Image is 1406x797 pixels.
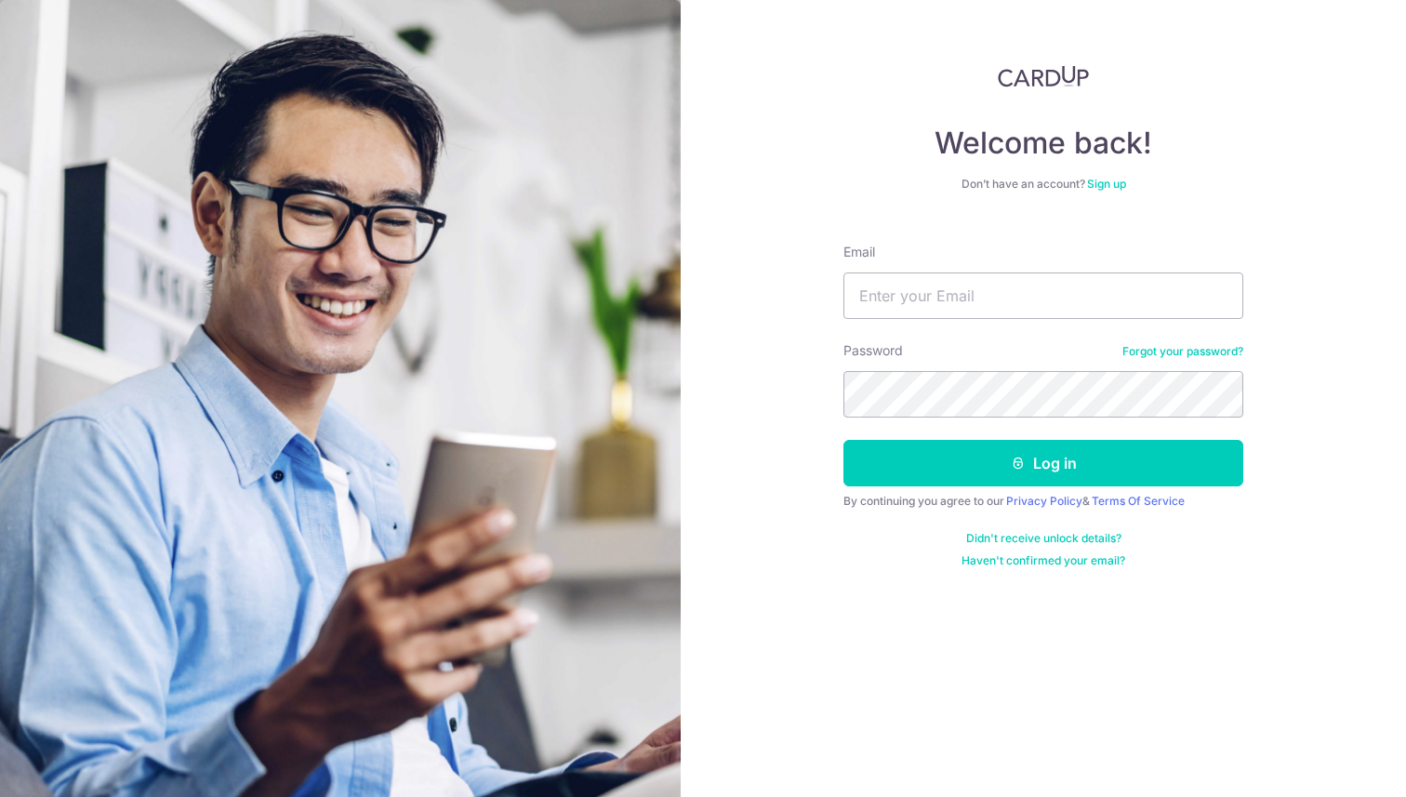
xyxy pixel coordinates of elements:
[1122,344,1243,359] a: Forgot your password?
[1087,177,1126,191] a: Sign up
[843,341,903,360] label: Password
[998,65,1089,87] img: CardUp Logo
[843,243,875,261] label: Email
[843,494,1243,509] div: By continuing you agree to our &
[1006,494,1082,508] a: Privacy Policy
[843,272,1243,319] input: Enter your Email
[1092,494,1185,508] a: Terms Of Service
[966,531,1121,546] a: Didn't receive unlock details?
[962,553,1125,568] a: Haven't confirmed your email?
[843,440,1243,486] button: Log in
[843,177,1243,192] div: Don’t have an account?
[843,125,1243,162] h4: Welcome back!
